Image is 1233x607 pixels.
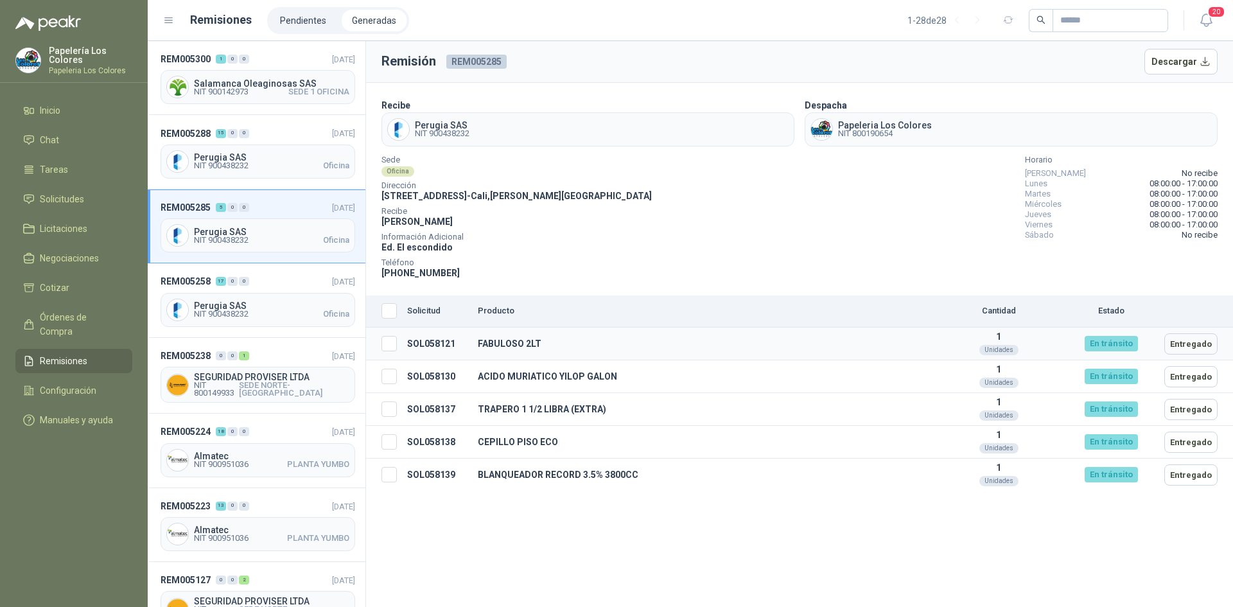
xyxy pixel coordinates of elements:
[15,216,132,241] a: Licitaciones
[49,67,132,75] p: Papeleria Los Colores
[239,502,249,511] div: 0
[194,452,349,461] span: Almatec
[239,427,249,436] div: 0
[342,10,407,31] li: Generadas
[40,354,87,368] span: Remisiones
[161,200,211,215] span: REM005285
[167,374,188,396] img: Company Logo
[40,103,60,118] span: Inicio
[402,459,473,491] td: SOL058139
[161,425,211,439] span: REM005224
[161,499,211,513] span: REM005223
[1144,49,1218,75] button: Descargar
[194,597,349,606] span: SEGURIDAD PROVISER LTDA
[239,55,249,64] div: 0
[415,121,469,130] span: Perugia SAS
[979,476,1019,486] div: Unidades
[239,382,349,397] span: SEDE NORTE-[GEOGRAPHIC_DATA]
[1085,401,1138,417] div: En tránsito
[979,443,1019,453] div: Unidades
[194,227,349,236] span: Perugia SAS
[161,127,211,141] span: REM005288
[381,208,652,215] span: Recibe
[194,301,349,310] span: Perugia SAS
[332,128,355,138] span: [DATE]
[49,46,132,64] p: Papelería Los Colores
[227,351,238,360] div: 0
[1164,366,1218,387] button: Entregado
[381,242,453,252] span: Ed. El escondido
[381,191,652,201] span: [STREET_ADDRESS] - Cali , [PERSON_NAME][GEOGRAPHIC_DATA]
[15,246,132,270] a: Negociaciones
[288,88,349,96] span: SEDE 1 OFICINA
[148,41,365,115] a: REM005300100[DATE] Company LogoSalamanca Oleaginosas SASNIT 900142973SEDE 1 OFICINA
[227,502,238,511] div: 0
[227,55,238,64] div: 0
[148,263,365,337] a: REM0052581700[DATE] Company LogoPerugia SASNIT 900438232Oficina
[940,462,1058,473] p: 1
[15,128,132,152] a: Chat
[216,576,226,585] div: 0
[402,393,473,426] td: SOL058137
[287,534,349,542] span: PLANTA YUMBO
[402,360,473,393] td: SOL058130
[40,310,120,339] span: Órdenes de Compra
[194,373,349,382] span: SEGURIDAD PROVISER LTDA
[15,408,132,432] a: Manuales y ayuda
[194,162,249,170] span: NIT 900438232
[979,410,1019,421] div: Unidades
[381,100,410,110] b: Recibe
[381,268,460,278] span: [PHONE_NUMBER]
[388,119,409,140] img: Company Logo
[1025,220,1053,230] span: Viernes
[194,310,249,318] span: NIT 900438232
[940,397,1058,407] p: 1
[161,52,211,66] span: REM005300
[381,182,652,189] span: Dirección
[194,382,239,397] span: NIT 800149933
[1063,426,1159,459] td: En tránsito
[227,427,238,436] div: 0
[402,328,473,360] td: SOL058121
[15,15,81,31] img: Logo peakr
[167,225,188,246] img: Company Logo
[239,129,249,138] div: 0
[1085,336,1138,351] div: En tránsito
[216,129,226,138] div: 15
[194,525,349,534] span: Almatec
[934,295,1063,328] th: Cantidad
[1036,15,1045,24] span: search
[1025,168,1086,179] span: [PERSON_NAME]
[239,203,249,212] div: 0
[15,349,132,373] a: Remisiones
[1085,369,1138,384] div: En tránsito
[239,277,249,286] div: 0
[227,129,238,138] div: 0
[15,187,132,211] a: Solicitudes
[323,236,349,244] span: Oficina
[402,426,473,459] td: SOL058138
[216,277,226,286] div: 17
[216,427,226,436] div: 18
[381,216,453,227] span: [PERSON_NAME]
[15,378,132,403] a: Configuración
[194,153,349,162] span: Perugia SAS
[239,576,249,585] div: 2
[216,55,226,64] div: 1
[381,157,652,163] span: Sede
[473,393,934,426] td: TRAPERO 1 1/2 LIBRA (EXTRA)
[40,192,84,206] span: Solicitudes
[216,203,226,212] div: 5
[194,79,349,88] span: Salamanca Oleaginosas SAS
[216,502,226,511] div: 13
[1150,189,1218,199] span: 08:00:00 - 17:00:00
[415,130,469,137] span: NIT 900438232
[1164,333,1218,355] button: Entregado
[287,461,349,468] span: PLANTA YUMBO
[15,305,132,344] a: Órdenes de Compra
[332,351,355,361] span: [DATE]
[381,51,436,71] h3: Remisión
[1063,393,1159,426] td: En tránsito
[161,573,211,587] span: REM005127
[473,426,934,459] td: CEPILLO PISO ECO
